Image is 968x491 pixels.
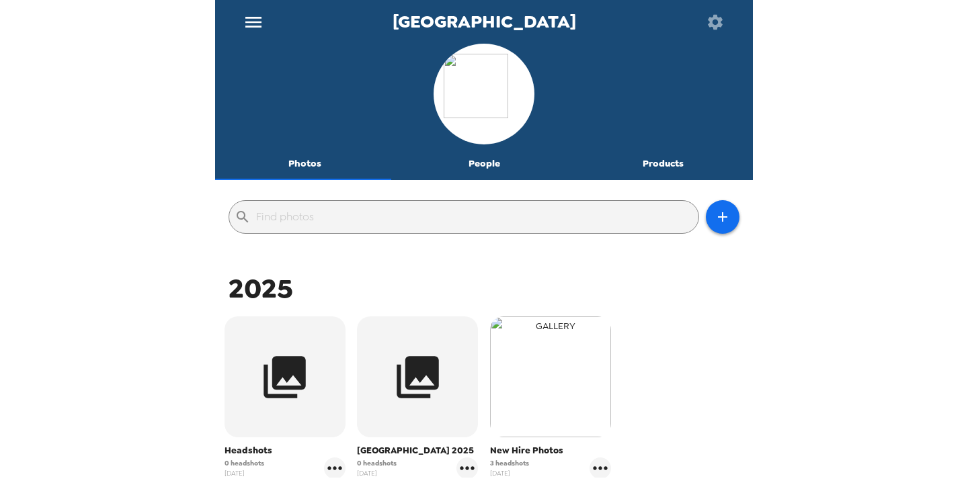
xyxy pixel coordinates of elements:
[573,148,753,180] button: Products
[225,444,346,457] span: Headshots
[490,458,529,468] span: 3 headshots
[590,457,611,479] button: gallery menu
[490,468,529,478] span: [DATE]
[393,13,576,31] span: [GEOGRAPHIC_DATA]
[215,148,395,180] button: Photos
[490,444,611,457] span: New Hire Photos
[357,468,397,478] span: [DATE]
[444,54,524,134] img: org logo
[395,148,574,180] button: People
[324,457,346,479] button: gallery menu
[490,316,611,437] img: gallery
[229,271,293,306] span: 2025
[456,457,478,479] button: gallery menu
[357,444,478,457] span: [GEOGRAPHIC_DATA] 2025
[256,206,693,228] input: Find photos
[225,468,264,478] span: [DATE]
[357,458,397,468] span: 0 headshots
[225,458,264,468] span: 0 headshots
